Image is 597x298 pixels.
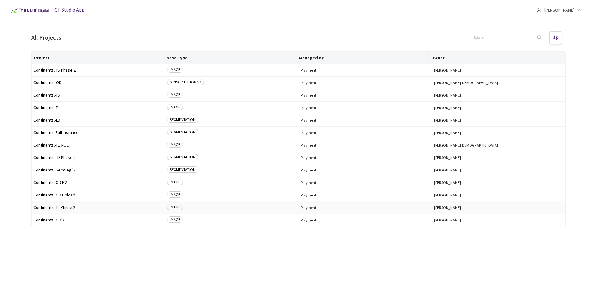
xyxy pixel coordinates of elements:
span: Continental LD Phase 2 [33,155,163,160]
span: Continental Full Instance [33,130,163,135]
span: [PERSON_NAME] [434,68,564,72]
th: Base Type [164,52,296,64]
span: Playment [301,130,430,135]
span: Playment [301,118,430,122]
span: Continental-TS [33,93,163,97]
span: SEGMENTATION [167,129,198,135]
span: Playment [301,93,430,97]
div: All Projects [31,33,61,42]
span: Continental-TLR-QC [33,143,163,147]
span: Playment [301,80,430,85]
span: SENSOR FUSION V2 [167,79,204,85]
span: SEGMENTATION [167,166,198,173]
span: [PERSON_NAME] [434,105,564,110]
span: IMAGE [167,191,183,198]
span: IMAGE [167,179,183,185]
span: Playment [301,105,430,110]
span: Playment [301,218,430,222]
span: GT Studio App [54,7,85,13]
span: user [537,7,542,12]
span: IMAGE [167,104,183,110]
span: [PERSON_NAME][DEMOGRAPHIC_DATA] [434,143,564,147]
span: Continental-TL [33,105,163,110]
img: Telus [7,6,51,16]
span: [PERSON_NAME] [434,218,564,222]
span: Playment [301,143,430,147]
span: Playment [301,68,430,72]
th: Owner [429,52,561,64]
span: Continental OD Upload [33,193,163,197]
span: Continental TS Phase 2 [33,68,163,72]
th: Project [32,52,164,64]
span: Continental SemSeg '25 [33,168,163,172]
span: IMAGE [167,142,183,148]
input: Search [470,32,536,43]
span: [PERSON_NAME] [434,193,564,197]
span: [PERSON_NAME] [434,205,564,210]
span: SEGMENTATION [167,154,198,160]
span: SEGMENTATION [167,117,198,123]
span: Continental OD'25 [33,218,163,222]
span: [PERSON_NAME] [434,180,564,185]
span: Playment [301,180,430,185]
span: IMAGE [167,92,183,98]
span: Continental OD P2 [33,180,163,185]
span: [PERSON_NAME] [434,130,564,135]
span: [PERSON_NAME] [434,118,564,122]
span: Playment [301,155,430,160]
span: IMAGE [167,204,183,210]
span: Continental-LD [33,118,163,122]
span: Playment [301,168,430,172]
span: Continental TL Phase 2 [33,205,163,210]
span: Playment [301,205,430,210]
span: IMAGE [167,216,183,223]
span: Playment [301,193,430,197]
th: Managed By [296,52,429,64]
span: [PERSON_NAME] [434,93,564,97]
span: IMAGE [167,67,183,73]
span: [PERSON_NAME] [434,168,564,172]
span: [PERSON_NAME][DEMOGRAPHIC_DATA] [434,80,564,85]
span: down [577,8,580,12]
span: Continental-OD [33,80,163,85]
span: [PERSON_NAME] [434,155,564,160]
